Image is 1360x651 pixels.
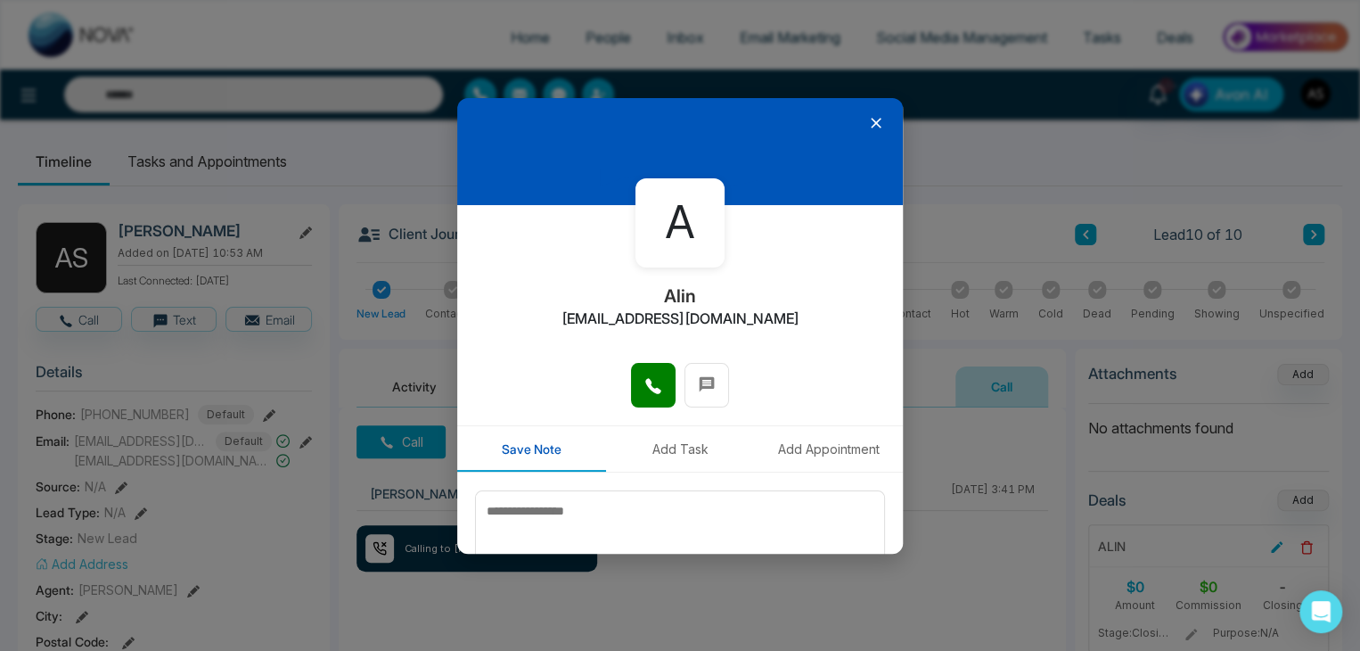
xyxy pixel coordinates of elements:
[664,285,696,307] h2: Alin
[606,426,755,472] button: Add Task
[1299,590,1342,633] div: Open Intercom Messenger
[754,426,903,472] button: Add Appointment
[561,310,799,327] h2: [EMAIL_ADDRESS][DOMAIN_NAME]
[457,426,606,472] button: Save Note
[666,189,694,256] span: A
